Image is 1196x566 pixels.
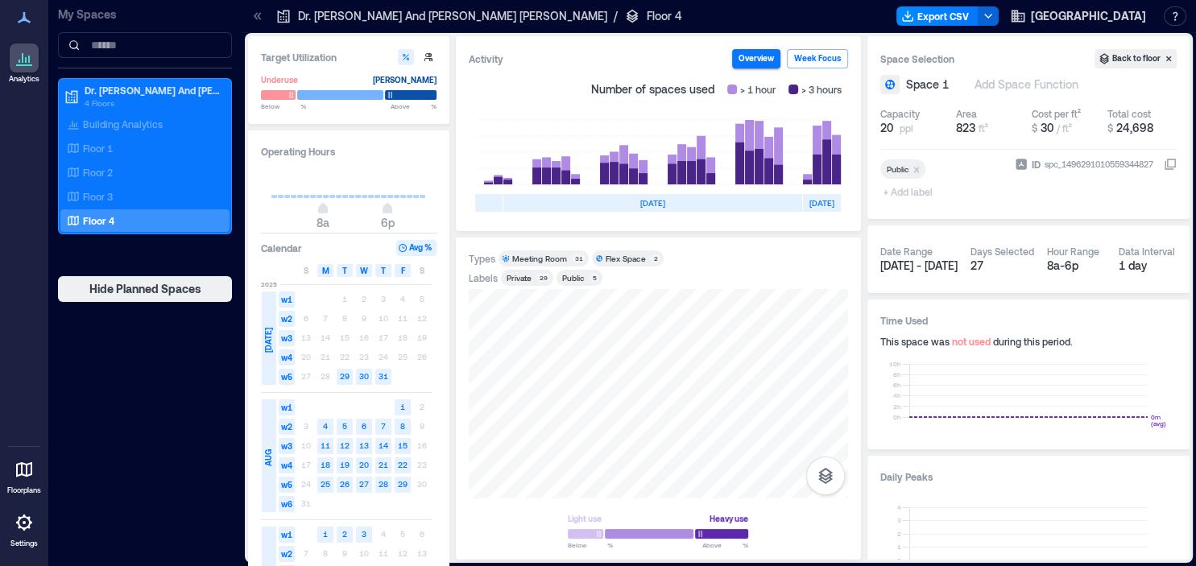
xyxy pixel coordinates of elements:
div: Labels [469,271,498,284]
span: 823 [956,121,975,134]
div: Capacity [880,107,920,120]
tspan: 4h [892,391,900,399]
span: w4 [279,349,295,366]
text: 22 [398,460,408,469]
div: spc_1496291010559344827 [1043,156,1155,172]
span: w5 [279,477,295,493]
div: Flex Space [606,253,646,264]
span: w1 [279,291,295,308]
tspan: 2h [892,402,900,410]
text: 13 [359,440,369,450]
span: W [360,264,368,277]
p: Floor 4 [83,214,114,227]
span: Below % [568,540,613,550]
span: 8a [317,216,329,229]
div: 5 [590,273,599,283]
span: 6p [381,216,395,229]
span: Above % [391,101,437,111]
button: Week Focus [787,49,848,68]
tspan: 3 [896,516,900,524]
span: ID [1032,156,1041,172]
button: Add Space Function [975,76,1098,93]
div: 27 [970,258,1034,274]
div: Hour Range [1047,245,1099,258]
div: Light use [568,510,602,527]
p: 4 Floors [85,97,220,109]
h3: Daily Peaks [880,469,1177,485]
p: Settings [10,539,38,548]
text: 31 [379,371,388,381]
text: 30 [359,371,369,381]
span: > 3 hours [801,81,842,97]
div: Remove Public [909,163,925,175]
span: w1 [279,527,295,543]
text: 20 [359,460,369,469]
text: 1 [400,402,405,411]
span: + Add label [880,180,939,203]
div: This space was during this period. [880,335,1177,348]
span: 20 [880,120,893,136]
p: Building Analytics [83,118,163,130]
p: Dr. [PERSON_NAME] And [PERSON_NAME] [PERSON_NAME] [298,8,607,24]
tspan: 0 [896,556,900,564]
text: 11 [321,440,330,450]
text: 21 [379,460,388,469]
div: [DATE] [803,194,841,212]
span: AUG [262,449,275,466]
span: ppl [900,122,913,134]
span: / ft² [1057,122,1072,134]
span: w3 [279,330,295,346]
span: T [381,264,386,277]
button: 20 ppl [880,120,950,136]
div: Cost per ft² [1032,107,1081,120]
span: w1 [279,399,295,415]
span: Hide Planned Spaces [89,281,201,297]
text: 27 [359,479,369,489]
span: ft² [979,122,988,134]
div: Add Space Function [971,76,1082,93]
text: 25 [321,479,330,489]
a: Settings [5,503,43,553]
span: 30 [1041,121,1053,134]
button: [GEOGRAPHIC_DATA] [1005,3,1151,29]
text: 14 [379,440,388,450]
text: 26 [340,479,350,489]
h3: Target Utilization [261,49,437,65]
span: Below % [261,101,306,111]
button: Avg % [396,240,437,256]
text: 29 [398,479,408,489]
p: Floor 4 [647,8,682,24]
button: Export CSV [896,6,979,26]
tspan: 4 [896,503,900,511]
span: S [304,264,308,277]
text: 29 [340,371,350,381]
div: 1 day [1119,258,1177,274]
span: T [342,264,347,277]
text: 15 [398,440,408,450]
span: 2025 [261,279,277,289]
div: Area [956,107,977,120]
span: M [322,264,329,277]
div: 29 [536,273,550,283]
button: Overview [732,49,780,68]
span: w2 [279,546,295,562]
div: Heavy use [710,510,748,527]
button: Space 1 [906,76,968,93]
div: Date Range [880,245,933,258]
div: Meeting Room [512,253,567,264]
text: 2 [342,529,347,539]
div: Public [562,272,585,283]
div: [PERSON_NAME] [373,72,437,88]
div: Public [887,163,909,175]
text: 1 [323,529,328,539]
span: Above % [702,540,748,550]
span: w3 [279,438,295,454]
h3: Calendar [261,240,302,256]
span: w6 [279,496,295,512]
tspan: 10h [888,360,900,368]
p: Floor 1 [83,142,113,155]
div: Number of spaces used [585,75,848,104]
text: 28 [379,479,388,489]
text: 3 [362,529,366,539]
div: Private [507,272,532,283]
